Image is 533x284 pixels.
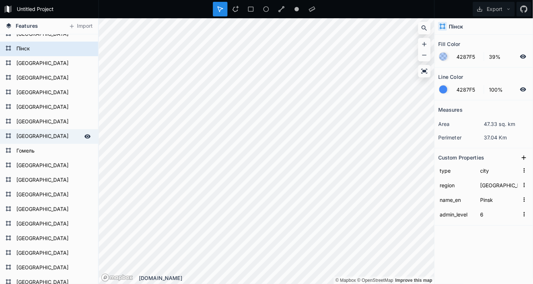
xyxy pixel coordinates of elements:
input: Name [438,194,475,205]
h4: Пінск [449,23,463,30]
h2: Custom Properties [438,152,484,163]
input: Empty [479,180,519,191]
input: Empty [479,165,519,176]
input: Empty [479,209,519,220]
input: Empty [479,194,519,205]
a: Mapbox logo [101,273,133,282]
input: Name [438,209,475,220]
button: Export [473,2,515,16]
div: [DOMAIN_NAME] [139,274,434,282]
dd: 37.04 Km [484,134,529,141]
h2: Measures [438,104,463,115]
dt: area [438,120,484,128]
a: OpenStreetMap [357,278,393,283]
span: Features [16,22,38,30]
input: Name [438,180,475,191]
dd: 47.33 sq. km [484,120,529,128]
input: Name [438,165,475,176]
button: Import [65,20,96,32]
h2: Line Color [438,71,463,82]
dt: perimeter [438,134,484,141]
a: Map feedback [395,278,432,283]
a: Mapbox [335,278,356,283]
h2: Fill Color [438,38,460,50]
